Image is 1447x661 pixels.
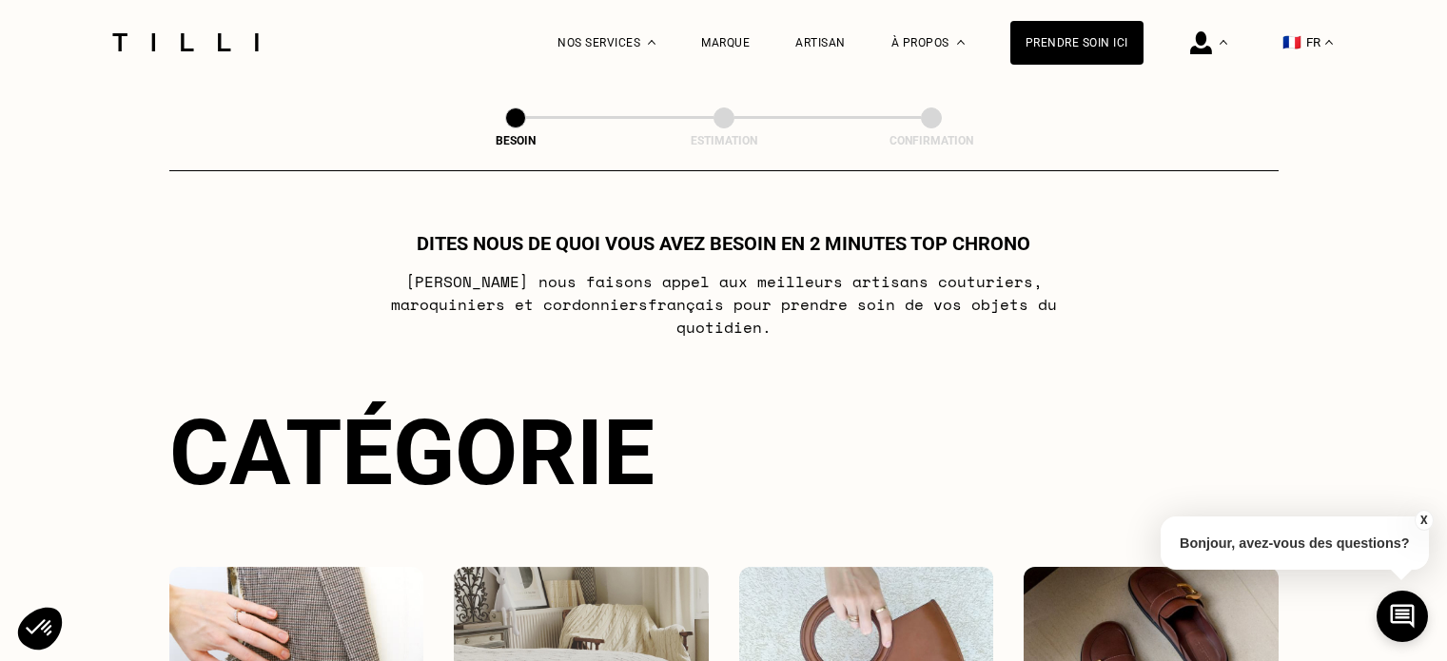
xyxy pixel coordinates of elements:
[1190,31,1212,54] img: icône connexion
[417,232,1030,255] h1: Dites nous de quoi vous avez besoin en 2 minutes top chrono
[1325,40,1333,45] img: menu déroulant
[629,134,819,147] div: Estimation
[836,134,1027,147] div: Confirmation
[106,33,265,51] img: Logo du service de couturière Tilli
[648,40,655,45] img: Menu déroulant
[420,134,611,147] div: Besoin
[169,399,1279,506] div: Catégorie
[346,270,1101,339] p: [PERSON_NAME] nous faisons appel aux meilleurs artisans couturiers , maroquiniers et cordonniers ...
[1282,33,1301,51] span: 🇫🇷
[795,36,846,49] a: Artisan
[1220,40,1227,45] img: Menu déroulant
[957,40,965,45] img: Menu déroulant à propos
[1414,510,1433,531] button: X
[701,36,750,49] a: Marque
[1161,516,1429,570] p: Bonjour, avez-vous des questions?
[1010,21,1144,65] a: Prendre soin ici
